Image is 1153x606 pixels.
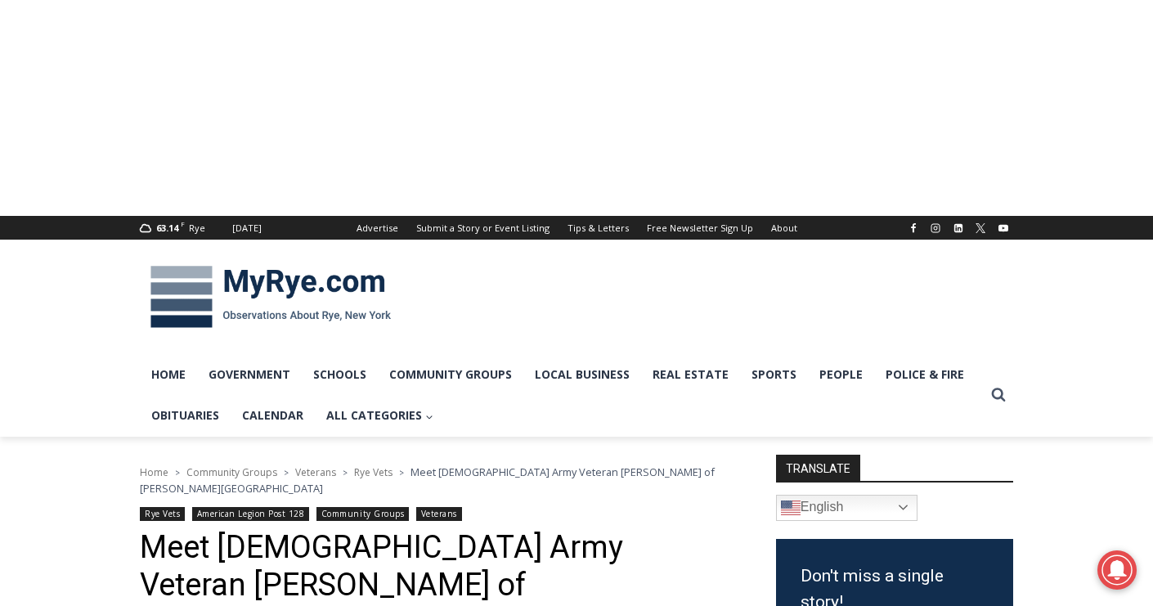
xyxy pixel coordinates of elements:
[641,354,740,395] a: Real Estate
[316,507,409,521] a: Community Groups
[776,455,860,481] strong: TRANSLATE
[984,380,1013,410] button: View Search Form
[140,507,185,521] a: Rye Vets
[399,467,404,478] span: >
[994,218,1013,238] a: YouTube
[326,406,433,424] span: All Categories
[348,216,806,240] nav: Secondary Navigation
[348,216,407,240] a: Advertise
[197,354,302,395] a: Government
[416,507,462,521] a: Veterans
[140,465,715,496] span: Meet [DEMOGRAPHIC_DATA] Army Veteran [PERSON_NAME] of [PERSON_NAME][GEOGRAPHIC_DATA]
[949,218,968,238] a: Linkedin
[140,354,984,437] nav: Primary Navigation
[284,467,289,478] span: >
[156,222,178,234] span: 63.14
[175,467,180,478] span: >
[315,395,445,436] a: All Categories
[140,464,733,497] nav: Breadcrumbs
[343,467,348,478] span: >
[808,354,874,395] a: People
[776,495,917,521] a: English
[140,395,231,436] a: Obituaries
[874,354,976,395] a: Police & Fire
[186,465,277,479] a: Community Groups
[140,354,197,395] a: Home
[407,216,559,240] a: Submit a Story or Event Listing
[354,465,393,479] a: Rye Vets
[189,221,205,236] div: Rye
[378,354,523,395] a: Community Groups
[232,221,262,236] div: [DATE]
[904,218,923,238] a: Facebook
[559,216,638,240] a: Tips & Letters
[302,354,378,395] a: Schools
[295,465,336,479] a: Veterans
[231,395,315,436] a: Calendar
[140,465,168,479] a: Home
[638,216,762,240] a: Free Newsletter Sign Up
[192,507,310,521] a: American Legion Post 128
[523,354,641,395] a: Local Business
[762,216,806,240] a: About
[740,354,808,395] a: Sports
[140,254,402,339] img: MyRye.com
[181,219,185,228] span: F
[781,498,801,518] img: en
[971,218,990,238] a: X
[926,218,945,238] a: Instagram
